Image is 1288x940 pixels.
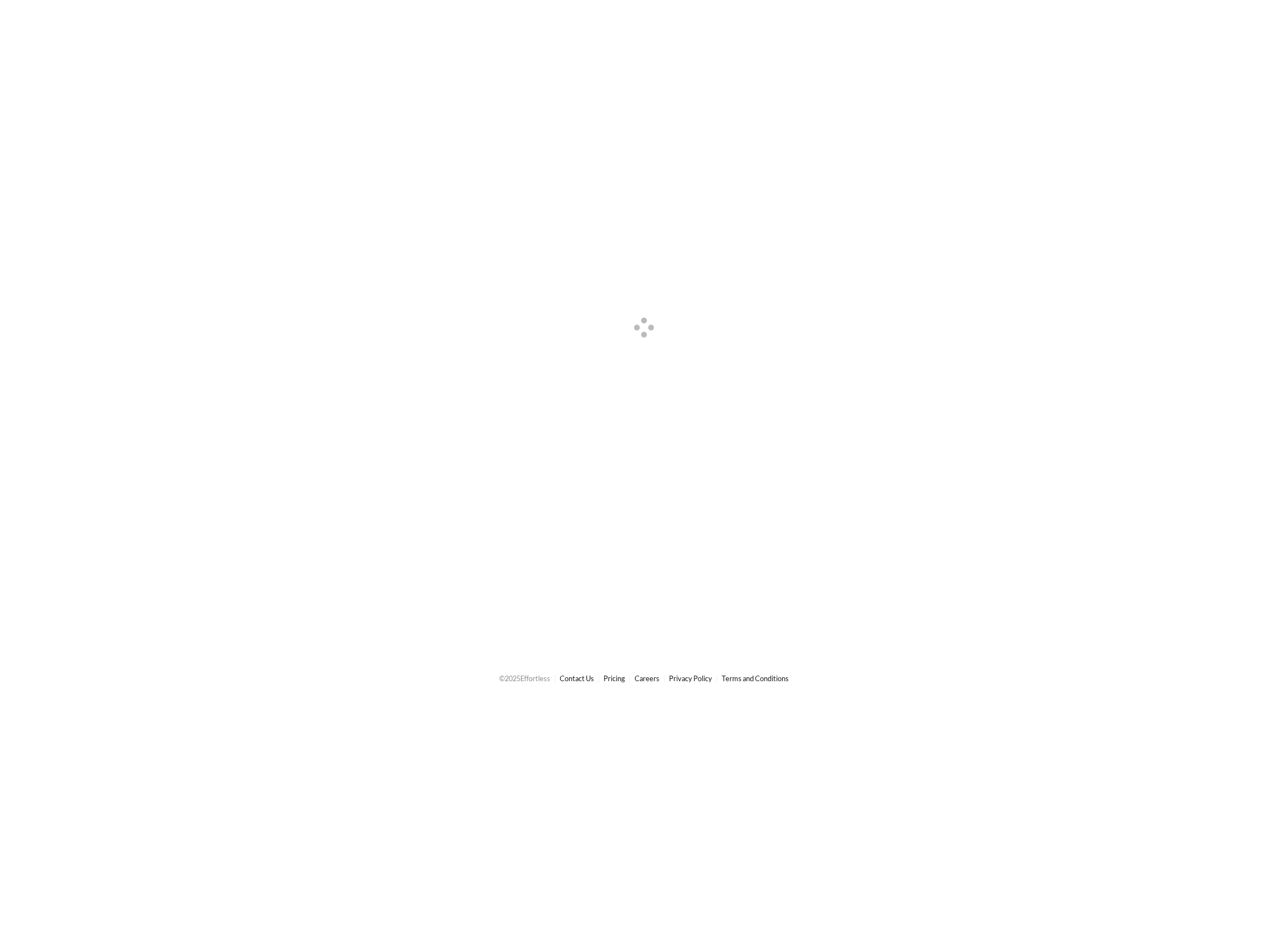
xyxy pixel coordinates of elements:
[560,674,594,683] a: Contact Us
[635,674,660,683] a: Careers
[722,674,789,683] a: Terms and Conditions
[499,674,550,683] span: © 2025 Effortless
[604,674,625,683] a: Pricing
[669,674,712,683] a: Privacy Policy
